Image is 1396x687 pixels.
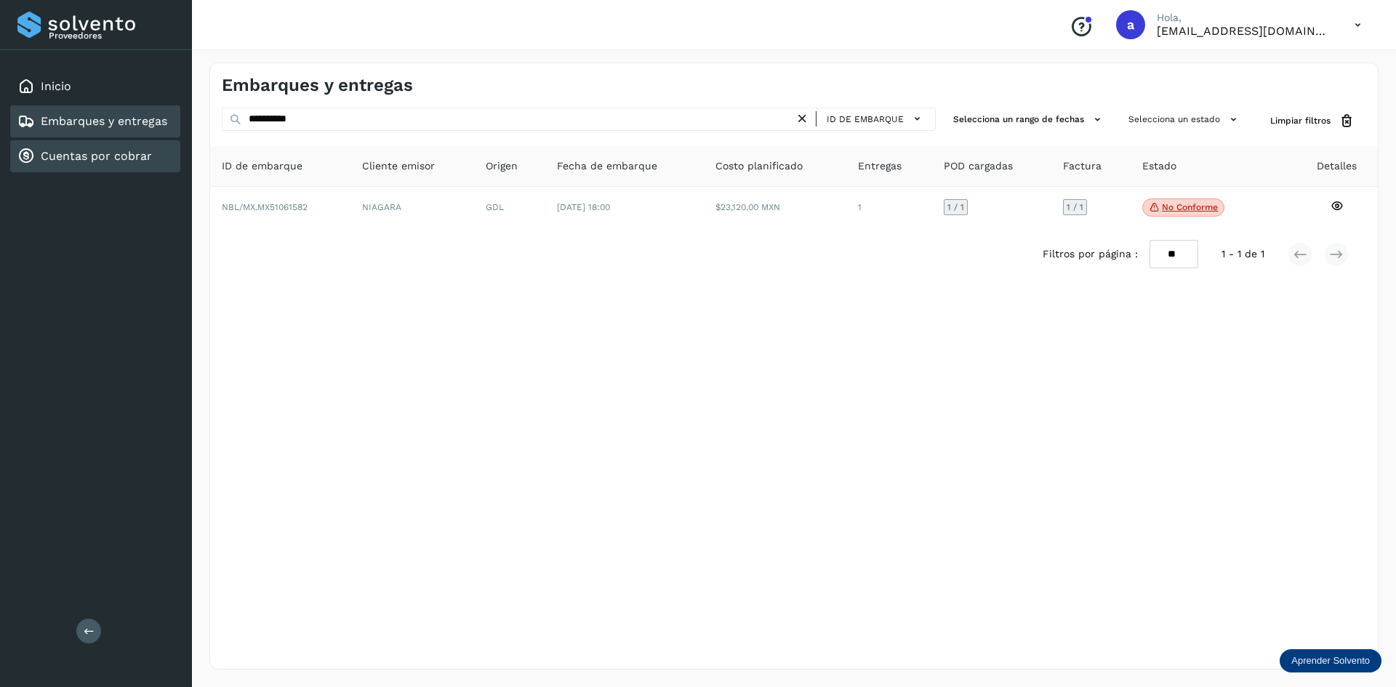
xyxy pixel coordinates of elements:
[486,158,518,174] span: Origen
[1280,649,1381,672] div: Aprender Solvento
[1157,24,1331,38] p: aux.facturacion@atpilot.mx
[1162,202,1218,212] p: No conforme
[41,114,167,128] a: Embarques y entregas
[858,158,902,174] span: Entregas
[822,108,929,129] button: ID de embarque
[1291,655,1370,667] p: Aprender Solvento
[944,158,1013,174] span: POD cargadas
[1063,158,1102,174] span: Factura
[1317,158,1357,174] span: Detalles
[715,158,803,174] span: Costo planificado
[222,202,308,212] span: NBL/MX.MX51061582
[350,187,474,229] td: NIAGARA
[41,79,71,93] a: Inicio
[10,71,180,103] div: Inicio
[1043,246,1138,262] span: Filtros por página :
[1270,114,1331,127] span: Limpiar filtros
[41,149,152,163] a: Cuentas por cobrar
[947,203,964,212] span: 1 / 1
[947,108,1111,132] button: Selecciona un rango de fechas
[827,113,904,126] span: ID de embarque
[222,75,413,96] h4: Embarques y entregas
[1259,108,1366,134] button: Limpiar filtros
[1123,108,1247,132] button: Selecciona un estado
[1221,246,1264,262] span: 1 - 1 de 1
[557,202,610,212] span: [DATE] 18:00
[1142,158,1176,174] span: Estado
[846,187,932,229] td: 1
[1157,12,1331,24] p: Hola,
[362,158,435,174] span: Cliente emisor
[49,31,174,41] p: Proveedores
[10,105,180,137] div: Embarques y entregas
[557,158,657,174] span: Fecha de embarque
[1067,203,1083,212] span: 1 / 1
[222,158,302,174] span: ID de embarque
[10,140,180,172] div: Cuentas por cobrar
[474,187,545,229] td: GDL
[704,187,846,229] td: $23,120.00 MXN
